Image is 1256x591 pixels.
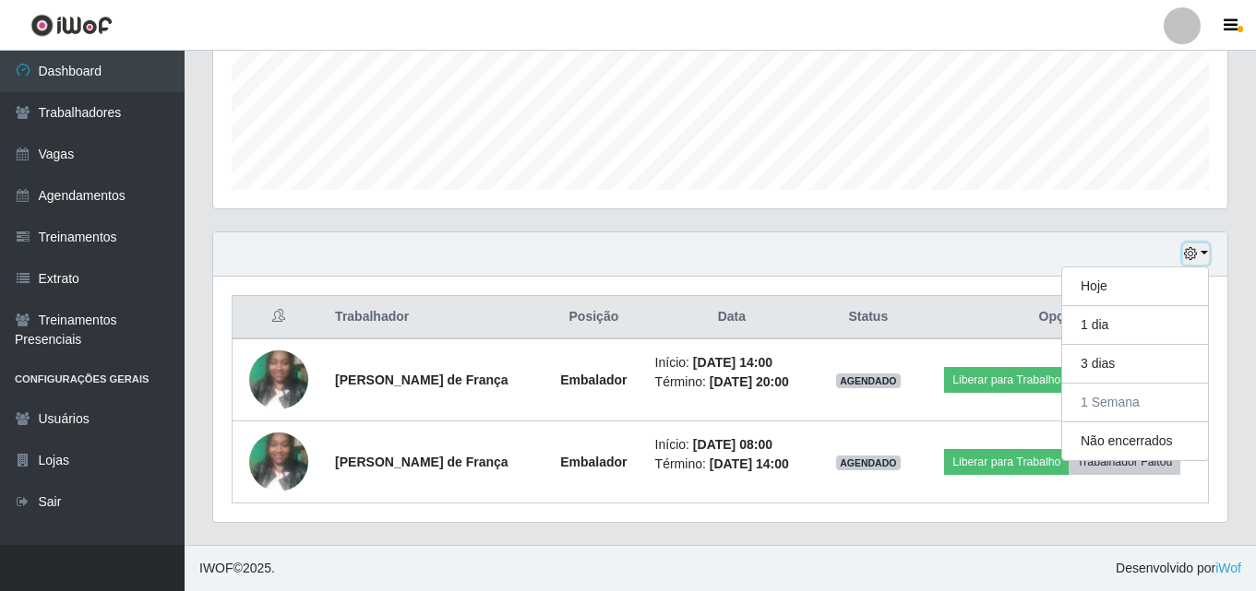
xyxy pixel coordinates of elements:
button: 1 Semana [1062,384,1208,422]
th: Opções [916,296,1208,339]
th: Status [819,296,916,339]
img: CoreUI Logo [30,14,113,37]
strong: Embalador [560,372,627,387]
button: 1 dia [1062,306,1208,345]
button: Hoje [1062,267,1208,306]
time: [DATE] 08:00 [693,437,772,452]
span: Desenvolvido por [1116,559,1241,578]
li: Término: [655,372,808,392]
span: © 2025 . [199,559,275,578]
strong: Embalador [560,455,627,469]
button: Liberar para Trabalho [944,449,1069,475]
img: 1713098995975.jpeg [249,422,308,501]
time: [DATE] 14:00 [693,355,772,370]
span: AGENDADO [836,455,901,470]
li: Início: [655,353,808,372]
span: AGENDADO [836,373,901,388]
button: 3 dias [1062,345,1208,384]
th: Posição [544,296,643,339]
button: Trabalhador Faltou [1069,449,1180,475]
strong: [PERSON_NAME] de França [335,455,508,469]
button: Liberar para Trabalho [944,367,1069,393]
img: 1713098995975.jpeg [249,340,308,419]
time: [DATE] 20:00 [710,374,789,389]
li: Término: [655,455,808,474]
th: Trabalhador [324,296,544,339]
button: Não encerrados [1062,422,1208,460]
span: IWOF [199,561,233,575]
time: [DATE] 14:00 [710,456,789,471]
a: iWof [1215,561,1241,575]
strong: [PERSON_NAME] de França [335,372,508,387]
th: Data [644,296,819,339]
li: Início: [655,435,808,455]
